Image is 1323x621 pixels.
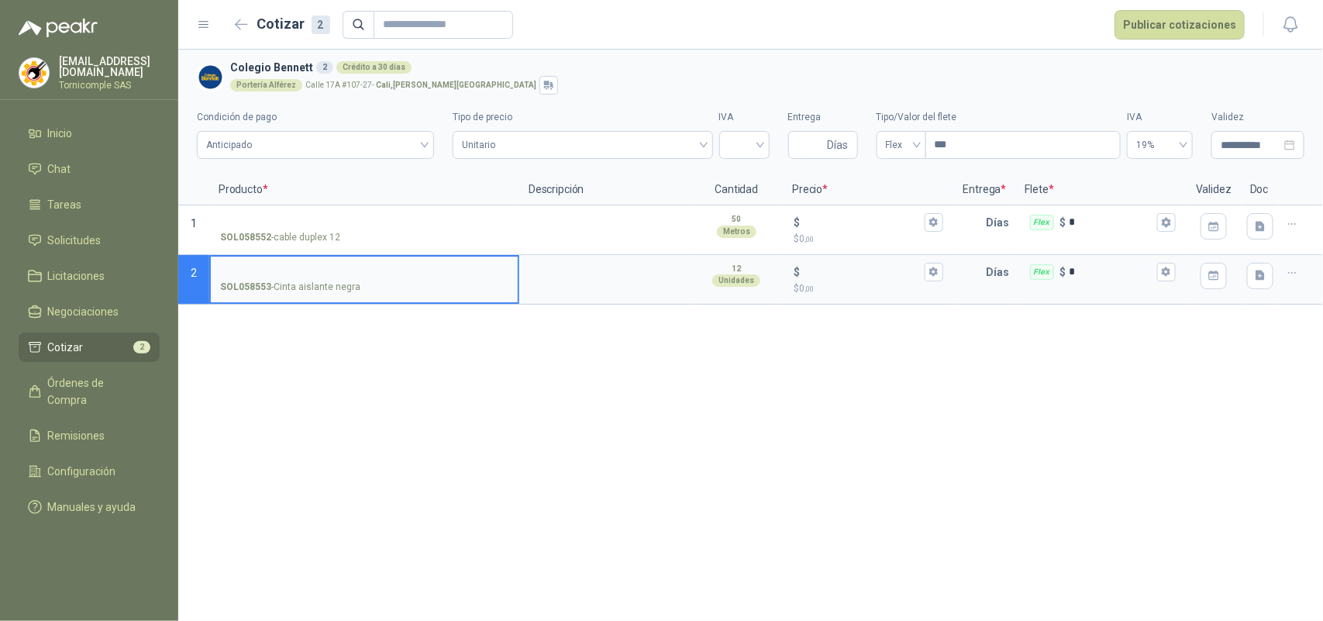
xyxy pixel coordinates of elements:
[1060,214,1066,231] p: $
[191,267,197,279] span: 2
[19,19,98,37] img: Logo peakr
[987,207,1016,238] p: Días
[19,421,160,450] a: Remisiones
[1070,266,1154,278] input: Flex $
[788,110,858,125] label: Entrega
[376,81,536,89] strong: Cali , [PERSON_NAME][GEOGRAPHIC_DATA]
[19,190,160,219] a: Tareas
[48,499,136,516] span: Manuales y ayuda
[316,61,333,74] div: 2
[220,217,508,229] input: SOL058552-cable duplex 12
[1060,264,1066,281] p: $
[305,81,536,89] p: Calle 17A #107-27 -
[519,174,690,205] p: Descripción
[1030,264,1054,280] div: Flex
[783,174,953,205] p: Precio
[877,110,1121,125] label: Tipo/Valor del flete
[925,263,943,281] button: $$0,00
[257,13,330,35] h2: Cotizar
[19,333,160,362] a: Cotizar2
[1030,215,1054,230] div: Flex
[1241,174,1280,205] p: Doc
[220,230,271,245] strong: SOL058552
[59,81,160,90] p: Tornicomple SAS
[712,274,760,287] div: Unidades
[1127,110,1193,125] label: IVA
[220,280,360,295] p: - Cinta aislante negra
[794,281,942,296] p: $
[59,56,160,78] p: [EMAIL_ADDRESS][DOMAIN_NAME]
[48,427,105,444] span: Remisiones
[197,64,224,91] img: Company Logo
[1136,133,1183,157] span: 19%
[803,216,921,228] input: $$0,00
[987,257,1016,288] p: Días
[19,297,160,326] a: Negociaciones
[133,341,150,354] span: 2
[48,232,102,249] span: Solicitudes
[48,196,82,213] span: Tareas
[453,110,712,125] label: Tipo de precio
[312,16,330,34] div: 2
[1157,263,1176,281] button: Flex $
[206,133,425,157] span: Anticipado
[191,217,197,229] span: 1
[462,133,703,157] span: Unitario
[48,267,105,285] span: Licitaciones
[794,264,800,281] p: $
[19,492,160,522] a: Manuales y ayuda
[804,235,814,243] span: ,00
[19,119,160,148] a: Inicio
[799,283,814,294] span: 0
[1211,110,1304,125] label: Validez
[19,226,160,255] a: Solicitudes
[19,261,160,291] a: Licitaciones
[220,280,271,295] strong: SOL058553
[48,339,84,356] span: Cotizar
[925,213,943,232] button: $$0,00
[690,174,783,205] p: Cantidad
[719,110,770,125] label: IVA
[1070,216,1154,228] input: Flex $
[803,266,921,278] input: $$0,00
[19,457,160,486] a: Configuración
[48,463,116,480] span: Configuración
[19,368,160,415] a: Órdenes de Compra
[209,174,519,205] p: Producto
[1016,174,1187,205] p: Flete
[799,233,814,244] span: 0
[804,285,814,293] span: ,00
[732,263,741,275] p: 12
[220,267,508,278] input: SOL058553-Cinta aislante negra
[48,303,119,320] span: Negociaciones
[220,230,340,245] p: - cable duplex 12
[794,214,800,231] p: $
[19,154,160,184] a: Chat
[828,132,849,158] span: Días
[19,58,49,88] img: Company Logo
[1115,10,1245,40] button: Publicar cotizaciones
[732,213,741,226] p: 50
[336,61,412,74] div: Crédito a 30 días
[954,174,1016,205] p: Entrega
[48,125,73,142] span: Inicio
[794,232,942,247] p: $
[717,226,756,238] div: Metros
[1187,174,1241,205] p: Validez
[230,59,1298,76] h3: Colegio Bennett
[48,160,71,178] span: Chat
[886,133,917,157] span: Flex
[197,110,434,125] label: Condición de pago
[48,374,145,409] span: Órdenes de Compra
[1157,213,1176,232] button: Flex $
[230,79,302,91] div: Portería Alférez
